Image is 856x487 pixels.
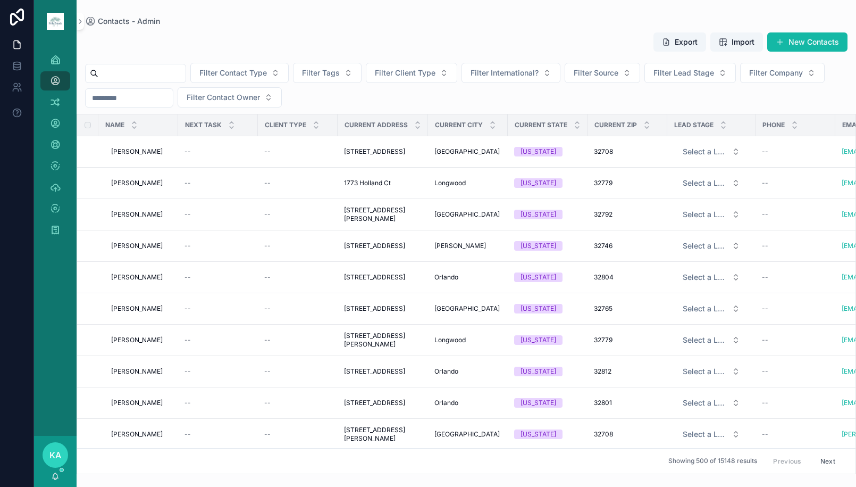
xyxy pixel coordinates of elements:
a: [STREET_ADDRESS] [344,273,422,282]
button: Select Button [674,425,749,444]
a: -- [762,147,829,156]
div: [US_STATE] [521,178,556,188]
span: [PERSON_NAME] [111,147,163,156]
span: 32792 [594,210,612,219]
span: [PERSON_NAME] [111,367,163,376]
span: Select a Lead Stage [683,429,727,440]
span: Select a Lead Stage [683,146,727,157]
a: Contacts - Admin [85,16,160,27]
a: [PERSON_NAME] [111,242,172,250]
span: Longwood [434,336,466,344]
a: [PERSON_NAME] [111,179,172,187]
button: New Contacts [767,32,847,52]
button: Next [813,453,843,469]
a: [PERSON_NAME] [111,147,172,156]
a: [STREET_ADDRESS] [344,242,422,250]
span: Select a Lead Stage [683,398,727,408]
span: [STREET_ADDRESS] [344,367,405,376]
a: -- [184,399,251,407]
a: [US_STATE] [514,273,581,282]
a: -- [762,367,829,376]
span: [PERSON_NAME] [111,304,163,313]
a: [STREET_ADDRESS][PERSON_NAME] [344,426,422,443]
a: Select Button [674,393,749,413]
a: [PERSON_NAME] [111,336,172,344]
div: [US_STATE] [521,273,556,282]
span: [STREET_ADDRESS] [344,304,405,313]
a: [PERSON_NAME] [111,273,172,282]
a: [PERSON_NAME] [111,304,172,313]
a: Select Button [674,330,749,350]
span: Filter Lead Stage [653,68,714,78]
div: [US_STATE] [521,398,556,408]
span: Client Type [265,121,306,129]
button: Select Button [674,268,749,287]
span: -- [762,399,768,407]
span: -- [762,147,768,156]
a: Longwood [434,179,501,187]
span: -- [762,336,768,344]
a: [US_STATE] [514,430,581,439]
button: Select Button [178,87,282,108]
span: -- [264,147,271,156]
span: Filter Tags [302,68,340,78]
a: -- [184,210,251,219]
span: 32804 [594,273,614,282]
button: Import [710,32,763,52]
span: [GEOGRAPHIC_DATA] [434,210,500,219]
a: -- [264,336,331,344]
a: [US_STATE] [514,178,581,188]
a: Select Button [674,267,749,287]
a: [GEOGRAPHIC_DATA] [434,430,501,439]
a: -- [184,273,251,282]
div: [US_STATE] [521,210,556,219]
a: 32779 [594,179,661,187]
span: Current State [515,121,567,129]
a: Select Button [674,299,749,319]
span: -- [762,273,768,282]
span: -- [184,430,191,439]
span: 32779 [594,336,612,344]
span: -- [762,367,768,376]
span: [PERSON_NAME] [111,210,163,219]
a: -- [762,242,829,250]
a: [GEOGRAPHIC_DATA] [434,147,501,156]
a: Select Button [674,361,749,382]
a: [PERSON_NAME] [111,430,172,439]
span: 32746 [594,242,612,250]
a: Longwood [434,336,501,344]
span: -- [264,336,271,344]
span: -- [184,273,191,282]
span: Contacts - Admin [98,16,160,27]
a: Select Button [674,142,749,162]
button: Select Button [674,142,749,161]
a: -- [184,242,251,250]
a: -- [264,304,331,313]
a: -- [264,430,331,439]
div: [US_STATE] [521,147,556,156]
span: Current Zip [594,121,637,129]
button: Select Button [461,63,560,83]
a: -- [264,147,331,156]
button: Select Button [293,63,362,83]
span: [PERSON_NAME] [111,273,163,282]
span: Filter Contact Owner [187,92,260,103]
span: -- [264,242,271,250]
a: -- [762,399,829,407]
span: [PERSON_NAME] [111,242,163,250]
span: 32708 [594,147,613,156]
button: Select Button [674,362,749,381]
a: 32804 [594,273,661,282]
span: 32765 [594,304,612,313]
span: Filter Contact Type [199,68,267,78]
a: Orlando [434,367,501,376]
span: Select a Lead Stage [683,272,727,283]
span: -- [184,367,191,376]
div: [US_STATE] [521,367,556,376]
button: Select Button [674,174,749,193]
a: -- [762,336,829,344]
a: -- [762,273,829,282]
